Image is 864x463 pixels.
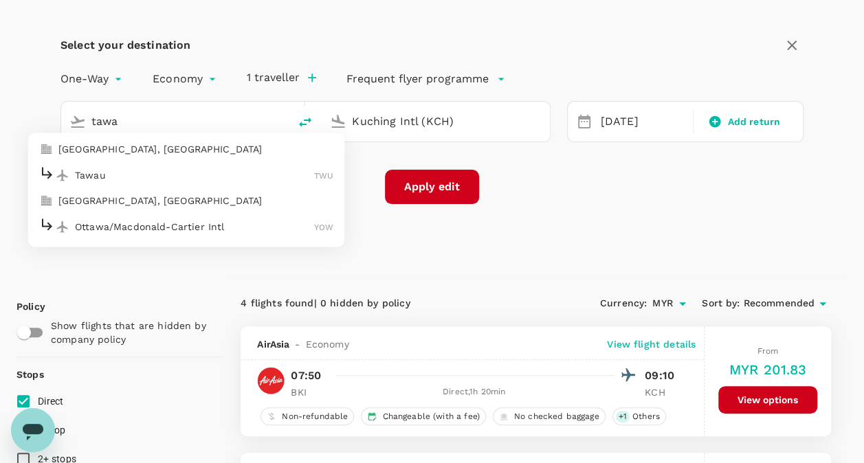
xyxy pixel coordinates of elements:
[289,106,322,139] button: delete
[16,300,29,313] p: Policy
[673,294,692,313] button: Open
[612,407,666,425] div: +1Others
[385,170,479,204] button: Apply edit
[257,337,289,351] span: AirAsia
[607,337,696,351] p: View flight details
[289,337,305,351] span: -
[616,411,630,422] span: + 1
[276,411,353,422] span: Non-refundable
[600,296,647,311] span: Currency :
[729,359,807,381] h6: MYR 201.83
[58,194,333,207] p: [GEOGRAPHIC_DATA], [GEOGRAPHIC_DATA]
[509,411,605,422] span: No checked baggage
[757,346,779,356] span: From
[11,408,55,452] iframe: Button to launch messaging window
[540,120,543,122] button: Open
[333,385,614,399] div: Direct , 1h 20min
[305,337,348,351] span: Economy
[645,368,679,384] p: 09:10
[91,111,260,132] input: Depart from
[743,296,815,311] span: Recommended
[75,220,314,234] p: Ottawa/Macdonald-Cartier Intl
[346,71,505,87] button: Frequent flyer programme
[702,296,740,311] span: Sort by :
[291,385,325,399] p: BKI
[39,194,53,207] img: city-icon
[38,396,64,407] span: Direct
[314,171,333,181] span: TWU
[247,71,316,84] button: 1 traveller
[627,411,665,422] span: Others
[56,220,69,234] img: flight-icon
[51,319,215,346] p: Show flights that are hidden by company policy
[279,120,282,122] button: Close
[241,296,535,311] div: 4 flights found | 0 hidden by policy
[58,142,333,156] p: [GEOGRAPHIC_DATA], [GEOGRAPHIC_DATA]
[16,369,44,380] strong: Stops
[718,386,817,414] button: View options
[56,168,69,182] img: flight-icon
[153,68,219,90] div: Economy
[595,109,691,135] div: [DATE]
[75,168,314,182] p: Tawau
[346,71,489,87] p: Frequent flyer programme
[60,36,190,55] div: Select your destination
[361,407,485,425] div: Changeable (with a fee)
[257,367,285,394] img: AK
[314,223,333,232] span: YOW
[60,68,125,90] div: One-Way
[352,111,520,132] input: Going to
[261,407,354,425] div: Non-refundable
[377,411,485,422] span: Changeable (with a fee)
[727,115,780,128] span: Add return
[291,368,321,384] p: 07:50
[39,142,53,156] img: city-icon
[493,407,606,425] div: No checked baggage
[645,385,679,399] p: KCH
